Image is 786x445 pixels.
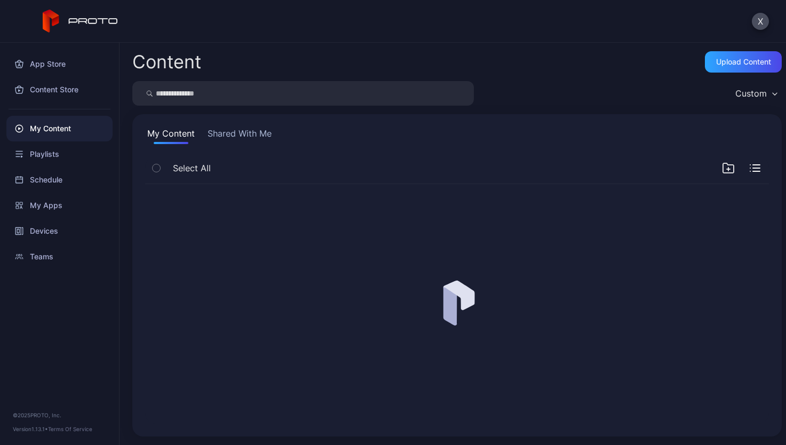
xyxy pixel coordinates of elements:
[145,127,197,144] button: My Content
[705,51,782,73] button: Upload Content
[730,81,782,106] button: Custom
[6,51,113,77] a: App Store
[13,426,48,432] span: Version 1.13.1 •
[735,88,767,99] div: Custom
[6,167,113,193] a: Schedule
[48,426,92,432] a: Terms Of Service
[6,218,113,244] a: Devices
[6,244,113,269] a: Teams
[6,116,113,141] a: My Content
[6,141,113,167] a: Playlists
[716,58,771,66] div: Upload Content
[132,53,201,71] div: Content
[205,127,274,144] button: Shared With Me
[13,411,106,419] div: © 2025 PROTO, Inc.
[752,13,769,30] button: X
[173,162,211,174] span: Select All
[6,77,113,102] a: Content Store
[6,193,113,218] a: My Apps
